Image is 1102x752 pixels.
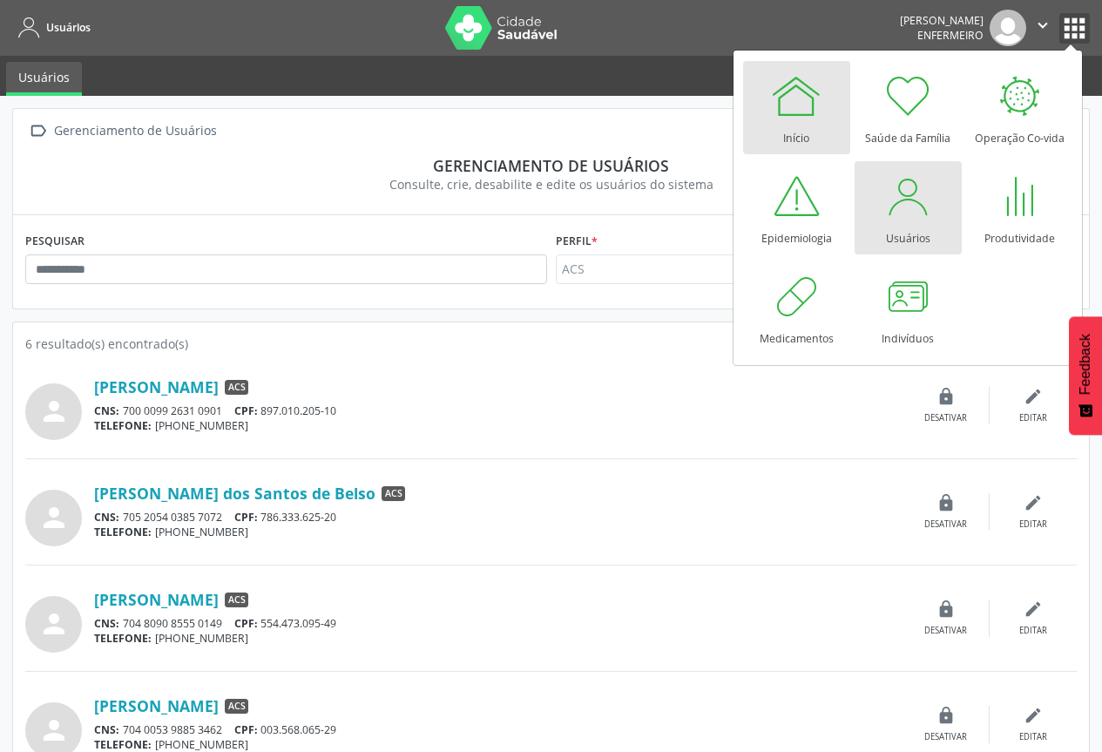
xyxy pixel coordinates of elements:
[900,13,984,28] div: [PERSON_NAME]
[1019,625,1047,637] div: Editar
[990,10,1026,46] img: img
[38,608,70,640] i: person
[1024,706,1043,725] i: edit
[12,13,91,42] a: Usuários
[924,731,967,743] div: Desativar
[855,261,962,355] a: Indivíduos
[234,403,258,418] span: CPF:
[94,403,119,418] span: CNS:
[94,616,903,631] div: 704 8090 8555 0149 554.473.095-49
[924,625,967,637] div: Desativar
[94,722,903,737] div: 704 0053 9885 3462 003.568.065-29
[25,119,51,144] i: 
[743,161,850,254] a: Epidemiologia
[94,484,375,503] a: [PERSON_NAME] dos Santos de Belso
[936,600,956,619] i: lock
[94,631,152,646] span: TELEFONE:
[924,412,967,424] div: Desativar
[46,20,91,35] span: Usuários
[37,156,1065,175] div: Gerenciamento de usuários
[94,590,219,609] a: [PERSON_NAME]
[37,175,1065,193] div: Consulte, crie, desabilite e edite os usuários do sistema
[1024,600,1043,619] i: edit
[1019,518,1047,531] div: Editar
[1069,316,1102,435] button: Feedback - Mostrar pesquisa
[855,161,962,254] a: Usuários
[225,699,248,715] span: ACS
[966,61,1073,154] a: Operação Co-vida
[25,227,85,254] label: PESQUISAR
[94,722,119,737] span: CNS:
[1019,731,1047,743] div: Editar
[234,510,258,525] span: CPF:
[382,486,405,502] span: ACS
[1019,412,1047,424] div: Editar
[94,403,903,418] div: 700 0099 2631 0901 897.010.205-10
[94,525,152,539] span: TELEFONE:
[94,616,119,631] span: CNS:
[94,418,152,433] span: TELEFONE:
[94,510,903,525] div: 705 2054 0385 7072 786.333.625-20
[855,61,962,154] a: Saúde da Família
[966,161,1073,254] a: Produtividade
[38,715,70,746] i: person
[225,593,248,608] span: ACS
[924,518,967,531] div: Desativar
[94,696,219,715] a: [PERSON_NAME]
[94,525,903,539] div: [PHONE_NUMBER]
[936,706,956,725] i: lock
[94,418,903,433] div: [PHONE_NUMBER]
[225,380,248,396] span: ACS
[94,377,219,396] a: [PERSON_NAME]
[743,261,850,355] a: Medicamentos
[1078,334,1093,395] span: Feedback
[1024,387,1043,406] i: edit
[234,616,258,631] span: CPF:
[1024,493,1043,512] i: edit
[1059,13,1090,44] button: apps
[1026,10,1059,46] button: 
[94,510,119,525] span: CNS:
[743,61,850,154] a: Início
[234,722,258,737] span: CPF:
[556,227,598,254] label: Perfil
[38,502,70,533] i: person
[94,737,152,752] span: TELEFONE:
[94,631,903,646] div: [PHONE_NUMBER]
[94,737,903,752] div: [PHONE_NUMBER]
[25,119,220,144] a:  Gerenciamento de Usuários
[51,119,220,144] div: Gerenciamento de Usuários
[6,62,82,96] a: Usuários
[25,335,1077,353] div: 6 resultado(s) encontrado(s)
[917,28,984,43] span: Enfermeiro
[1033,16,1052,35] i: 
[38,396,70,427] i: person
[936,387,956,406] i: lock
[936,493,956,512] i: lock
